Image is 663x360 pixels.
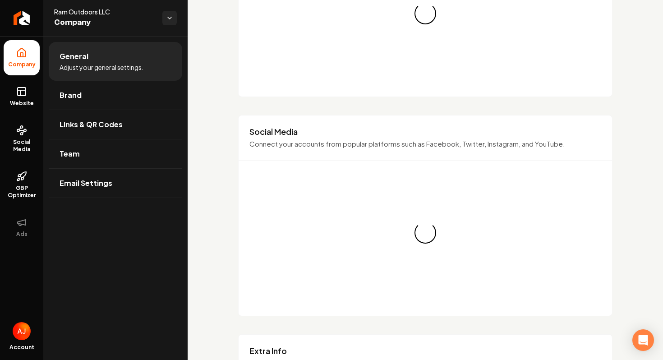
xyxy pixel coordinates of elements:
span: Company [5,61,39,68]
div: Open Intercom Messenger [632,329,654,351]
a: Links & QR Codes [49,110,182,139]
p: Connect your accounts from popular platforms such as Facebook, Twitter, Instagram, and YouTube. [249,139,601,149]
button: Open user button [13,322,31,340]
span: General [60,51,88,62]
span: Account [9,344,34,351]
span: Adjust your general settings. [60,63,143,72]
a: Website [4,79,40,114]
span: Social Media [4,138,40,153]
a: Brand [49,81,182,110]
span: Ads [13,231,31,238]
span: GBP Optimizer [4,185,40,199]
a: Team [49,139,182,168]
div: Loading [412,219,439,246]
h3: Social Media [249,126,601,137]
button: Ads [4,210,40,245]
span: Email Settings [60,178,112,189]
span: Ram Outdoors LLC [54,7,155,16]
span: Team [60,148,80,159]
a: Email Settings [49,169,182,198]
a: GBP Optimizer [4,164,40,206]
img: Austin Jellison [13,322,31,340]
span: Brand [60,90,82,101]
a: Social Media [4,118,40,160]
span: Website [6,100,37,107]
img: Rebolt Logo [14,11,30,25]
h3: Extra Info [249,346,601,356]
span: Company [54,16,155,29]
span: Links & QR Codes [60,119,123,130]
